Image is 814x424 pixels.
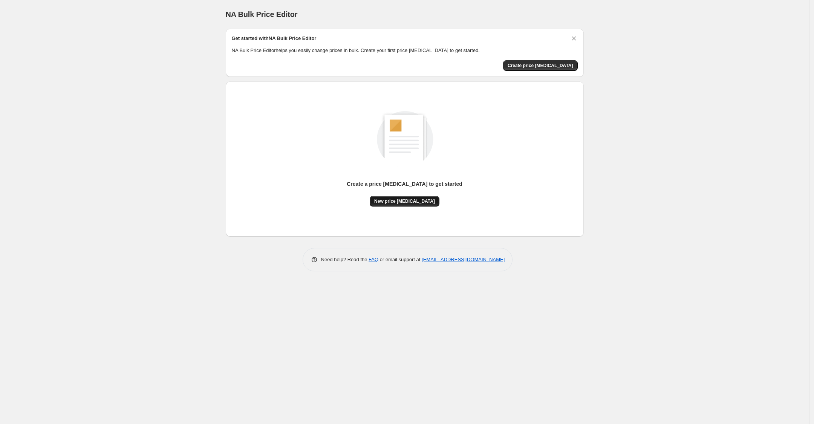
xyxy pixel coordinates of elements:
[503,60,578,71] button: Create price change job
[232,47,578,54] p: NA Bulk Price Editor helps you easily change prices in bulk. Create your first price [MEDICAL_DAT...
[374,198,435,204] span: New price [MEDICAL_DATA]
[369,257,378,262] a: FAQ
[378,257,422,262] span: or email support at
[422,257,505,262] a: [EMAIL_ADDRESS][DOMAIN_NAME]
[232,35,317,42] h2: Get started with NA Bulk Price Editor
[370,196,439,207] button: New price [MEDICAL_DATA]
[347,180,462,188] p: Create a price [MEDICAL_DATA] to get started
[226,10,298,18] span: NA Bulk Price Editor
[508,63,573,69] span: Create price [MEDICAL_DATA]
[570,35,578,42] button: Dismiss card
[321,257,369,262] span: Need help? Read the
